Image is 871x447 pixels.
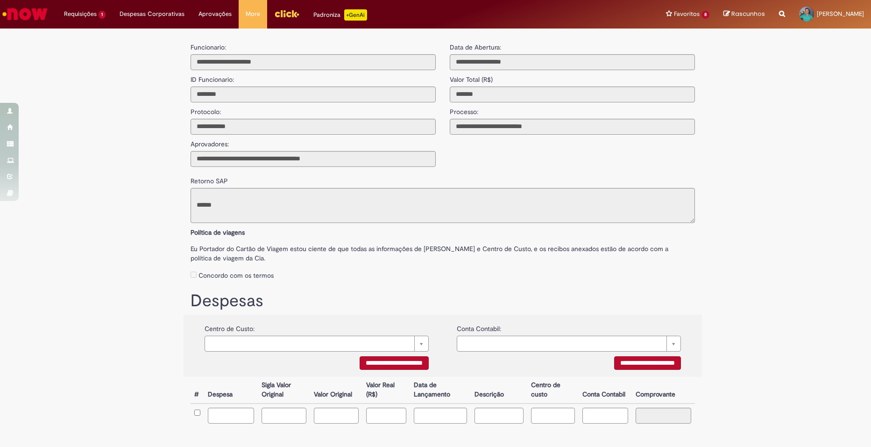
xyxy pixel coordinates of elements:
label: Data de Abertura: [450,43,501,52]
th: Valor Original [310,377,362,404]
label: Conta Contabil: [457,319,501,333]
img: ServiceNow [1,5,49,23]
label: Funcionario: [191,43,226,52]
th: Conta Contabil [579,377,632,404]
label: ID Funcionario: [191,70,234,84]
div: Padroniza [313,9,367,21]
span: Rascunhos [731,9,765,18]
label: Processo: [450,102,478,116]
th: Centro de custo [527,377,579,404]
label: Protocolo: [191,102,221,116]
a: Limpar campo {0} [457,336,681,352]
th: Descrição [471,377,527,404]
label: Aprovadores: [191,135,229,149]
th: Data de Lançamento [410,377,471,404]
label: Retorno SAP [191,172,228,186]
span: More [246,9,260,19]
span: [PERSON_NAME] [817,10,864,18]
span: 8 [701,11,709,19]
a: Limpar campo {0} [205,336,429,352]
th: Sigla Valor Original [258,377,310,404]
span: 1 [99,11,106,19]
span: Favoritos [674,9,700,19]
span: Aprovações [198,9,232,19]
th: Comprovante [632,377,694,404]
label: Valor Total (R$) [450,70,493,84]
th: Valor Real (R$) [362,377,410,404]
b: Política de viagens [191,228,245,237]
a: Rascunhos [723,10,765,19]
label: Centro de Custo: [205,319,255,333]
th: # [191,377,204,404]
p: +GenAi [344,9,367,21]
label: Concordo com os termos [198,271,274,280]
th: Despesa [204,377,258,404]
label: Eu Portador do Cartão de Viagem estou ciente de que todas as informações de [PERSON_NAME] e Centr... [191,239,695,263]
h1: Despesas [191,292,695,310]
img: click_logo_yellow_360x200.png [274,7,299,21]
span: Despesas Corporativas [120,9,184,19]
span: Requisições [64,9,97,19]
